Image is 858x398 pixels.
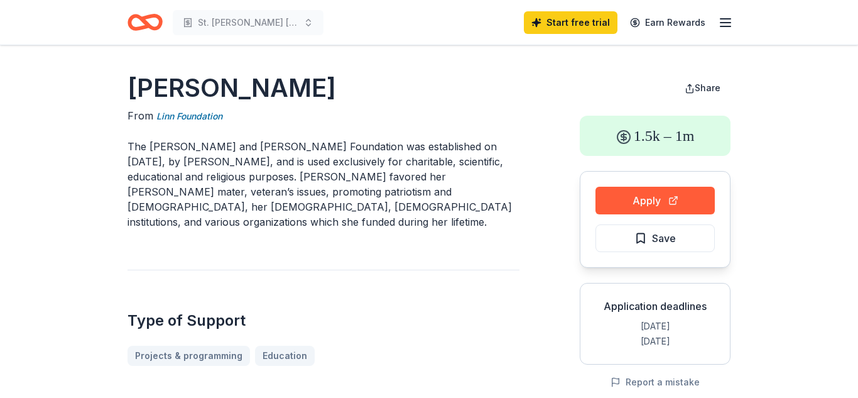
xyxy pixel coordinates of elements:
div: Application deadlines [590,299,720,314]
a: Start free trial [524,11,617,34]
a: Education [255,346,315,366]
span: Share [695,82,720,93]
p: The [PERSON_NAME] and [PERSON_NAME] Foundation was established on [DATE], by [PERSON_NAME], and i... [128,139,519,229]
button: Apply [595,187,715,214]
h1: [PERSON_NAME] [128,70,519,106]
span: Save [652,230,676,246]
button: St. [PERSON_NAME] [DEMOGRAPHIC_DATA] Academy 'Come Together' Auction [173,10,323,35]
div: [DATE] [590,334,720,349]
button: Save [595,224,715,252]
span: St. [PERSON_NAME] [DEMOGRAPHIC_DATA] Academy 'Come Together' Auction [198,15,298,30]
a: Linn Foundation [156,109,222,124]
button: Report a mistake [611,375,700,390]
a: Earn Rewards [622,11,713,34]
div: From [128,108,519,124]
div: [DATE] [590,319,720,334]
h2: Type of Support [128,311,519,331]
div: 1.5k – 1m [580,116,730,156]
button: Share [675,75,730,101]
a: Home [128,8,163,37]
a: Projects & programming [128,346,250,366]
